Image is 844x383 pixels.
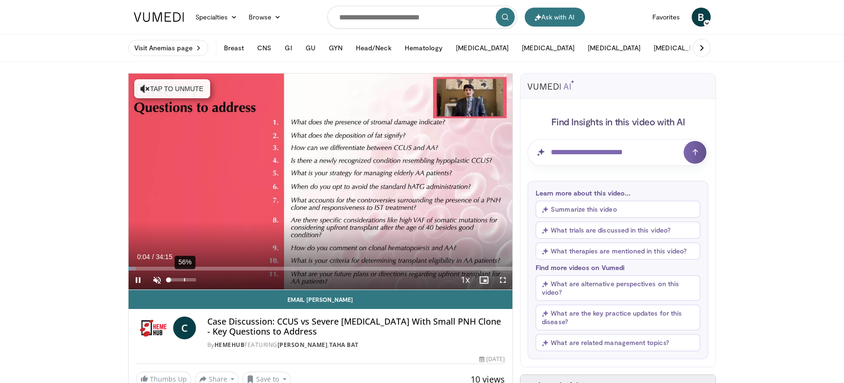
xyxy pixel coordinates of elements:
button: [MEDICAL_DATA] [450,38,514,57]
a: Browse [243,8,287,27]
button: [MEDICAL_DATA] [516,38,580,57]
button: Head/Neck [350,38,397,57]
a: Email [PERSON_NAME] [129,290,513,309]
button: Ask with AI [525,8,585,27]
button: GI [279,38,297,57]
img: vumedi-ai-logo.svg [528,80,574,90]
h4: Case Discussion: CCUS vs Severe [MEDICAL_DATA] With Small PNH Clone - Key Questions to Address [207,317,505,337]
span: 0:04 [137,253,150,261]
a: HemeHub [214,341,245,349]
input: Question for AI [528,139,708,166]
button: What therapies are mentioned in this video? [536,243,700,260]
h4: Find Insights in this video with AI [528,115,708,128]
span: 34:15 [156,253,172,261]
img: VuMedi Logo [134,12,184,22]
button: GU [300,38,321,57]
button: What trials are discussed in this video? [536,222,700,239]
a: B [692,8,711,27]
button: Playback Rate [455,271,474,290]
button: Enable picture-in-picture mode [474,271,493,290]
a: C [173,317,196,339]
button: Summarize this video [536,201,700,218]
a: Favorites [647,8,686,27]
a: Taha Bat [329,341,359,349]
button: Unmute [148,271,167,290]
video-js: Video Player [129,74,513,290]
img: HemeHub [136,317,169,339]
button: Fullscreen [493,271,512,290]
button: What are related management topics? [536,334,700,351]
a: [PERSON_NAME] [278,341,328,349]
a: Specialties [190,8,243,27]
button: What are alternative perspectives on this video? [536,275,700,301]
div: By FEATURING , [207,341,505,349]
button: CNS [251,38,277,57]
a: Visit Anemias page [128,40,208,56]
p: Find more videos on Vumedi [536,263,700,271]
button: Tap to unmute [134,79,210,98]
button: Hematology [399,38,449,57]
span: / [152,253,154,261]
button: What are the key practice updates for this disease? [536,305,700,330]
button: [MEDICAL_DATA] [582,38,646,57]
button: Breast [218,38,250,57]
p: Learn more about this video... [536,189,700,197]
button: [MEDICAL_DATA] [648,38,712,57]
button: GYN [323,38,348,57]
input: Search topics, interventions [327,6,517,28]
div: [DATE] [479,355,505,364]
button: Pause [129,271,148,290]
div: Volume Level [169,278,196,281]
div: Progress Bar [129,267,513,271]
